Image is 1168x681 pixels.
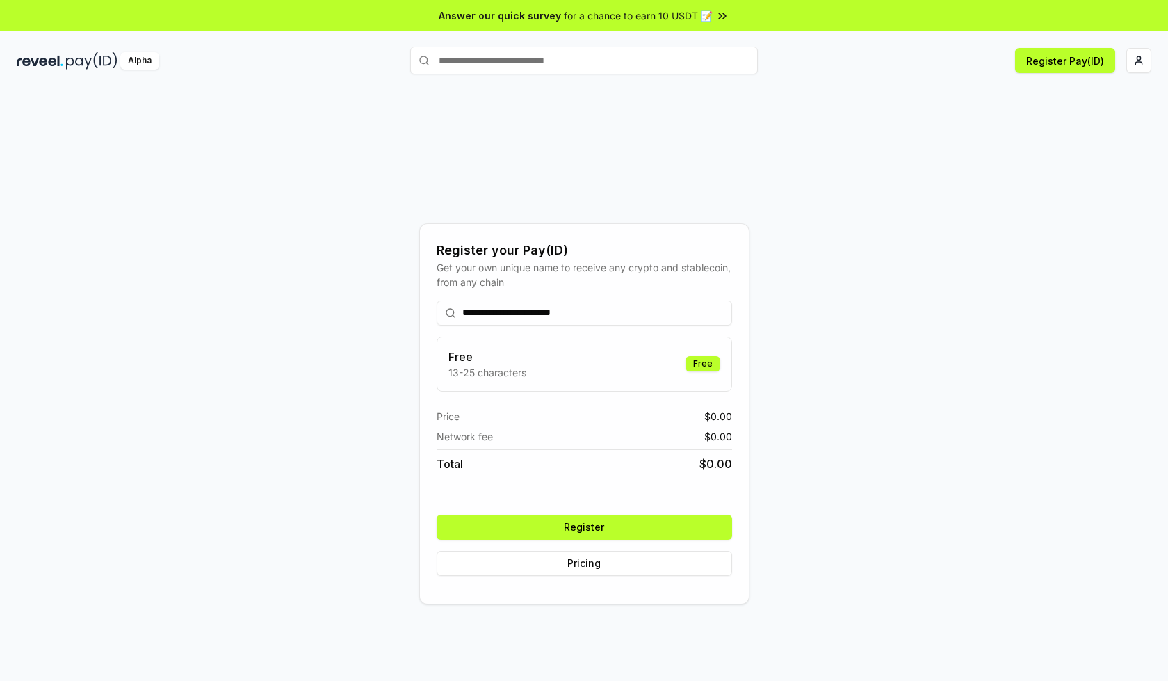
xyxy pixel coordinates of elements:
button: Pricing [437,551,732,576]
button: Register Pay(ID) [1015,48,1115,73]
span: $ 0.00 [704,409,732,424]
span: Network fee [437,429,493,444]
span: Total [437,456,463,472]
div: Get your own unique name to receive any crypto and stablecoin, from any chain [437,260,732,289]
span: Price [437,409,460,424]
div: Register your Pay(ID) [437,241,732,260]
div: Alpha [120,52,159,70]
img: reveel_dark [17,52,63,70]
span: $ 0.00 [704,429,732,444]
span: Answer our quick survey [439,8,561,23]
h3: Free [448,348,526,365]
img: pay_id [66,52,117,70]
p: 13-25 characters [448,365,526,380]
span: $ 0.00 [699,456,732,472]
div: Free [686,356,720,371]
span: for a chance to earn 10 USDT 📝 [564,8,713,23]
button: Register [437,515,732,540]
